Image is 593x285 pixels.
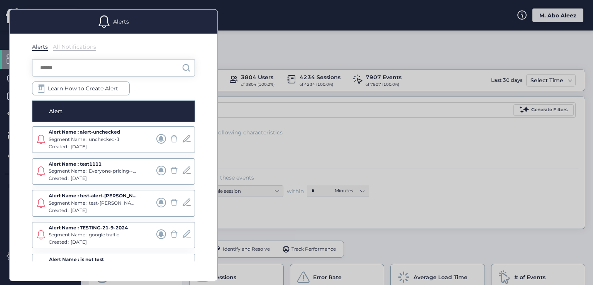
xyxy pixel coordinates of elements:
[49,239,137,246] div: Created : [DATE]
[49,143,137,151] div: Created : [DATE]
[49,175,137,182] div: Created : [DATE]
[49,207,137,214] div: Created : [DATE]
[49,107,120,115] div: Alert
[53,43,96,51] div: All Notifications
[113,17,129,26] div: Alerts
[48,84,118,93] span: Learn How to Create Alert
[32,43,48,51] div: Alerts
[49,231,137,239] div: Segment Name : google traffic
[49,224,137,232] div: Alert Name : TESTING-21-9-2024
[49,161,137,168] div: Alert Name : test1111
[49,168,137,175] div: Segment Name : Everyone-pricing---- (copy) (copy)
[49,192,137,200] div: Alert Name : test-alert-[PERSON_NAME]
[49,129,137,136] div: Alert Name : alert-unchecked
[49,200,137,207] div: Segment Name : test-[PERSON_NAME]-alert
[49,136,137,143] div: Segment Name : unchecked-1
[10,10,217,34] div: Alerts
[49,256,138,263] div: Alert Name : is not test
